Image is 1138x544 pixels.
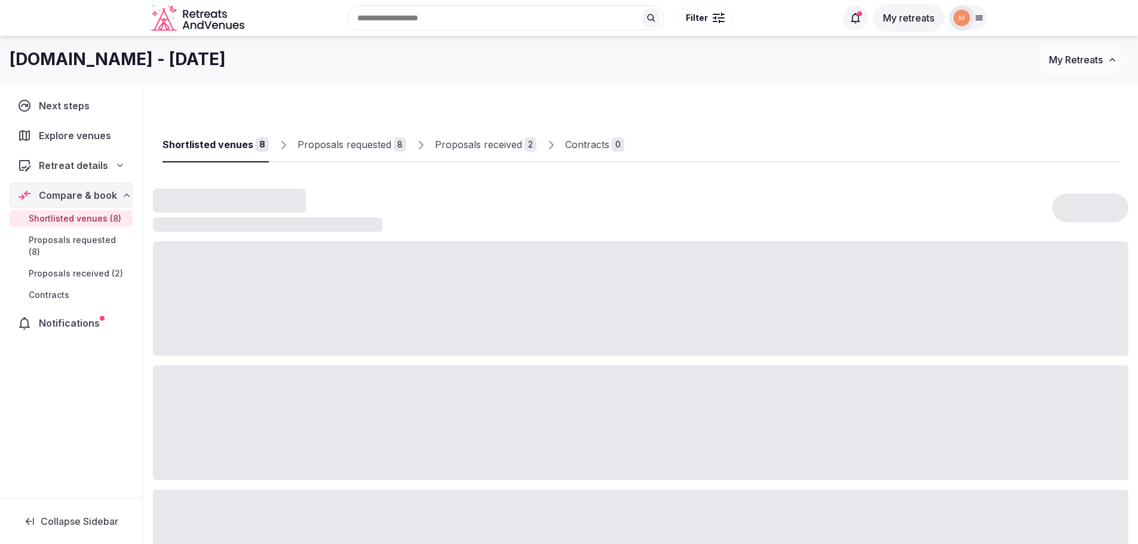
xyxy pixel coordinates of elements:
[10,265,133,282] a: Proposals received (2)
[10,123,133,148] a: Explore venues
[873,4,944,32] button: My retreats
[10,210,133,227] a: Shortlisted venues (8)
[256,137,269,152] div: 8
[10,508,133,534] button: Collapse Sidebar
[39,316,105,330] span: Notifications
[10,93,133,118] a: Next steps
[41,515,118,527] span: Collapse Sidebar
[524,137,536,152] div: 2
[1049,54,1103,66] span: My Retreats
[686,12,708,24] span: Filter
[39,128,116,143] span: Explore venues
[678,7,732,29] button: Filter
[10,232,133,260] a: Proposals requested (8)
[151,5,247,32] svg: Retreats and Venues company logo
[565,128,624,162] a: Contracts0
[151,5,247,32] a: Visit the homepage
[297,128,406,162] a: Proposals requested8
[10,48,226,71] h1: [DOMAIN_NAME] - [DATE]
[39,158,108,173] span: Retreat details
[29,213,121,225] span: Shortlisted venues (8)
[10,311,133,336] a: Notifications
[39,188,117,202] span: Compare & book
[435,137,522,152] div: Proposals received
[29,234,128,258] span: Proposals requested (8)
[1038,45,1128,75] button: My Retreats
[873,12,944,24] a: My retreats
[394,137,406,152] div: 8
[297,137,391,152] div: Proposals requested
[39,99,94,113] span: Next steps
[162,137,253,152] div: Shortlisted venues
[29,289,69,301] span: Contracts
[953,10,970,26] img: moveinside.it
[10,287,133,303] a: Contracts
[612,137,624,152] div: 0
[162,128,269,162] a: Shortlisted venues8
[29,268,123,279] span: Proposals received (2)
[435,128,536,162] a: Proposals received2
[565,137,609,152] div: Contracts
